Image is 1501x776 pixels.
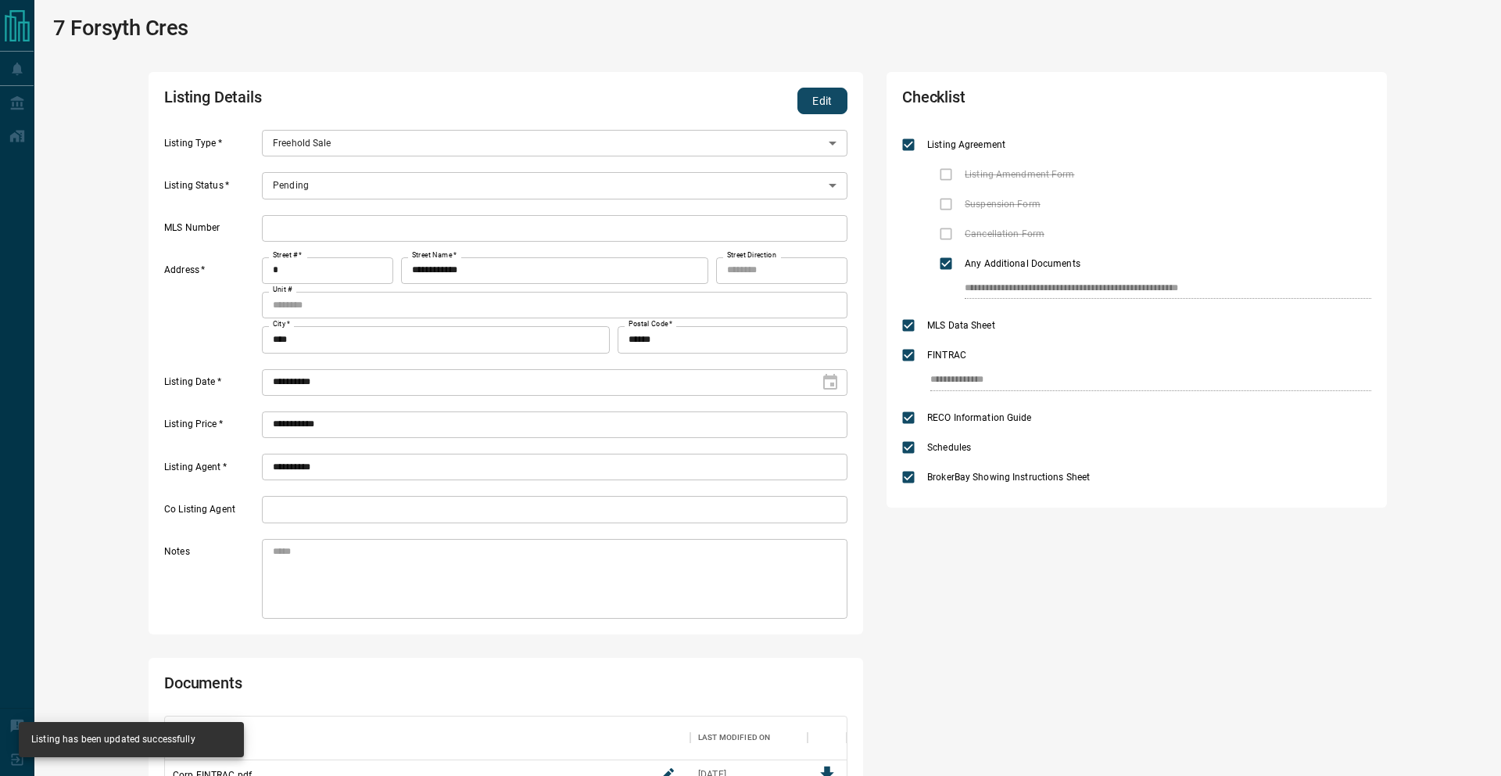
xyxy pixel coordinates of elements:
[164,137,258,157] label: Listing Type
[164,179,258,199] label: Listing Status
[923,470,1094,484] span: BrokerBay Showing Instructions Sheet
[412,250,457,260] label: Street Name
[164,221,258,242] label: MLS Number
[164,264,258,353] label: Address
[173,716,212,760] div: Filename
[923,440,975,454] span: Schedules
[923,411,1035,425] span: RECO Information Guide
[923,318,999,332] span: MLS Data Sheet
[273,285,292,295] label: Unit #
[164,545,258,619] label: Notes
[273,319,290,329] label: City
[164,375,258,396] label: Listing Date
[165,716,690,760] div: Filename
[690,716,808,760] div: Last Modified On
[262,172,847,199] div: Pending
[961,257,1084,271] span: Any Additional Documents
[164,503,258,523] label: Co Listing Agent
[164,674,574,700] h2: Documents
[164,88,574,114] h2: Listing Details
[961,167,1078,181] span: Listing Amendment Form
[273,250,302,260] label: Street #
[31,727,195,753] div: Listing has been updated successfully
[53,16,188,41] h1: 7 Forsyth Cres
[961,227,1048,241] span: Cancellation Form
[164,418,258,438] label: Listing Price
[965,278,1338,299] input: checklist input
[698,716,770,760] div: Last Modified On
[629,319,672,329] label: Postal Code
[902,88,1184,114] h2: Checklist
[727,250,776,260] label: Street Direction
[797,88,847,114] button: Edit
[164,461,258,481] label: Listing Agent
[262,130,847,156] div: Freehold Sale
[961,197,1044,211] span: Suspension Form
[923,138,1009,152] span: Listing Agreement
[923,348,970,362] span: FINTRAC
[930,370,1338,390] input: checklist input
